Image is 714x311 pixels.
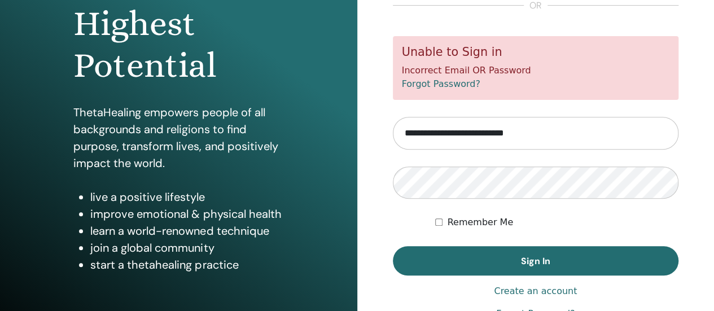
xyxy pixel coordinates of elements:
[90,256,283,273] li: start a thetahealing practice
[90,239,283,256] li: join a global community
[494,284,577,298] a: Create an account
[402,45,670,59] h5: Unable to Sign in
[90,205,283,222] li: improve emotional & physical health
[90,189,283,205] li: live a positive lifestyle
[435,216,678,229] div: Keep me authenticated indefinitely or until I manually logout
[447,216,513,229] label: Remember Me
[73,104,283,172] p: ThetaHealing empowers people of all backgrounds and religions to find purpose, transform lives, a...
[521,255,550,267] span: Sign In
[402,78,480,89] a: Forgot Password?
[393,36,679,100] div: Incorrect Email OR Password
[90,222,283,239] li: learn a world-renowned technique
[393,246,679,275] button: Sign In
